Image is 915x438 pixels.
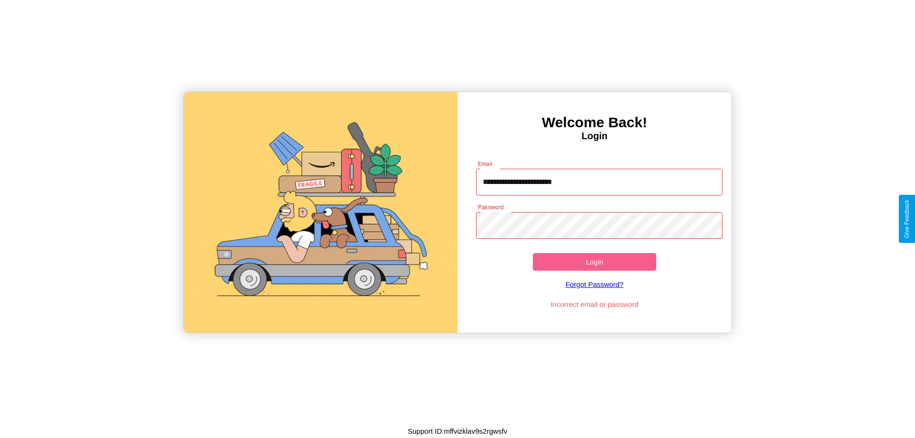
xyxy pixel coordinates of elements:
[471,271,718,298] a: Forgot Password?
[478,203,503,211] label: Password
[478,160,493,168] label: Email
[408,425,508,438] p: Support ID: mffvizklav9s2rgwsfv
[533,253,656,271] button: Login
[183,92,457,333] img: gif
[904,200,910,238] div: Give Feedback
[457,131,732,142] h4: Login
[471,298,718,311] p: Incorrect email or password
[457,114,732,131] h3: Welcome Back!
